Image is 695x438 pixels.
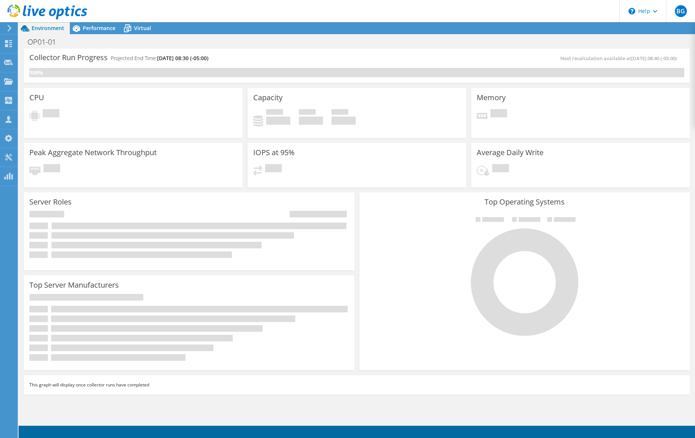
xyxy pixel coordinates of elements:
span: Total [332,109,348,117]
h3: Capacity [253,94,283,102]
h4: Projected End Time: [111,54,208,62]
span: Pending [43,109,59,119]
span: Pending [490,109,507,119]
svg: \n [629,8,635,14]
h4: 0 GiB [299,117,323,125]
h4: 0 GiB [332,117,356,125]
div: This graph will display once collector runs have completed [24,375,690,395]
h4: 0 GiB [266,117,290,125]
h3: Memory [477,94,506,102]
h3: CPU [29,94,44,102]
h3: Server Roles [29,198,72,206]
span: Performance [83,24,115,32]
span: Virtual [134,24,151,32]
h3: Top Operating Systems [365,198,684,206]
span: Environment [32,24,64,32]
h3: IOPS at 95% [253,148,295,157]
span: [DATE] 08:40 (-05:00) [631,55,677,62]
span: [DATE] 08:30 (-05:00) [157,55,208,62]
span: Pending [492,164,509,174]
h3: Average Daily Write [477,148,544,157]
h3: Peak Aggregate Network Throughput [29,148,157,157]
span: Free [299,109,316,117]
h3: Top Server Manufacturers [29,281,119,289]
span: Pending [265,164,282,174]
span: Pending [43,164,60,174]
h1: OP01-01 [24,38,68,46]
span: Next recalculation available at [560,55,681,62]
span: Used [266,109,283,117]
span: BG [675,5,687,17]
